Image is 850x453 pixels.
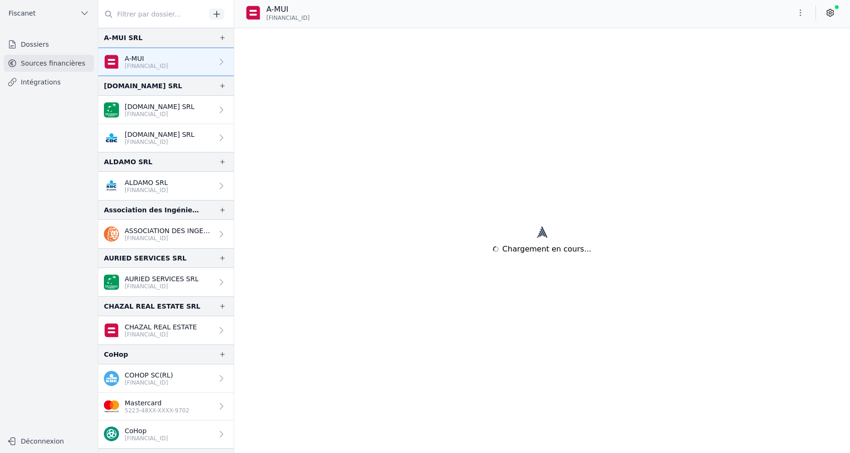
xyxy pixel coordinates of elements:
[98,316,234,344] a: CHAZAL REAL ESTATE [FINANCIAL_ID]
[104,323,119,338] img: belfius.png
[125,435,168,442] p: [FINANCIAL_ID]
[125,186,168,194] p: [FINANCIAL_ID]
[125,322,197,332] p: CHAZAL REAL ESTATE
[104,371,119,386] img: kbc.png
[98,172,234,200] a: ALDAMO SRL [FINANCIAL_ID]
[8,8,35,18] span: Fiscanet
[125,331,197,338] p: [FINANCIAL_ID]
[125,274,199,284] p: AURIED SERVICES SRL
[98,124,234,152] a: [DOMAIN_NAME] SRL [FINANCIAL_ID]
[104,252,187,264] div: AURIED SERVICES SRL
[4,36,94,53] a: Dossiers
[98,364,234,393] a: COHOP SC(RL) [FINANCIAL_ID]
[266,14,310,22] span: [FINANCIAL_ID]
[104,32,143,43] div: A-MUI SRL
[104,204,204,216] div: Association des Ingénieurs Civils Sortis de l'Université [DEMOGRAPHIC_DATA] de Louvain-Vereniging...
[125,62,168,70] p: [FINANCIAL_ID]
[125,370,173,380] p: COHOP SC(RL)
[104,178,119,193] img: KBC_BRUSSELS_KREDBEBB.png
[125,226,213,235] p: ASSOCIATION DES INGENIEURS CIVIL ASBL A.I.L.V.
[104,399,119,414] img: imageedit_2_6530439554.png
[104,301,200,312] div: CHAZAL REAL ESTATE SRL
[266,4,310,15] p: A-MUI
[104,226,119,242] img: ing.png
[104,102,119,117] img: BNP_BE_BUSINESS_GEBABEBB.png
[246,5,261,20] img: belfius.png
[125,178,168,187] p: ALDAMO SRL
[125,426,168,436] p: CoHop
[125,54,168,63] p: A-MUI
[104,54,119,69] img: belfius.png
[4,6,94,21] button: Fiscanet
[125,379,173,386] p: [FINANCIAL_ID]
[104,427,119,442] img: triodosbank.png
[125,138,195,146] p: [FINANCIAL_ID]
[98,96,234,124] a: [DOMAIN_NAME] SRL [FINANCIAL_ID]
[104,349,128,360] div: CoHop
[502,243,591,255] span: Chargement en cours...
[125,110,195,118] p: [FINANCIAL_ID]
[125,398,189,408] p: Mastercard
[125,407,189,414] p: 5223-48XX-XXXX-9702
[98,6,206,23] input: Filtrer par dossier...
[104,156,153,168] div: ALDAMO SRL
[4,74,94,91] a: Intégrations
[98,48,234,76] a: A-MUI [FINANCIAL_ID]
[4,434,94,449] button: Déconnexion
[4,55,94,72] a: Sources financières
[125,102,195,111] p: [DOMAIN_NAME] SRL
[98,220,234,248] a: ASSOCIATION DES INGENIEURS CIVIL ASBL A.I.L.V. [FINANCIAL_ID]
[104,80,182,92] div: [DOMAIN_NAME] SRL
[98,420,234,448] a: CoHop [FINANCIAL_ID]
[104,275,119,290] img: BNP_BE_BUSINESS_GEBABEBB.png
[125,130,195,139] p: [DOMAIN_NAME] SRL
[104,130,119,145] img: CBC_CREGBEBB.png
[125,235,213,242] p: [FINANCIAL_ID]
[125,283,199,290] p: [FINANCIAL_ID]
[98,268,234,296] a: AURIED SERVICES SRL [FINANCIAL_ID]
[98,393,234,420] a: Mastercard 5223-48XX-XXXX-9702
